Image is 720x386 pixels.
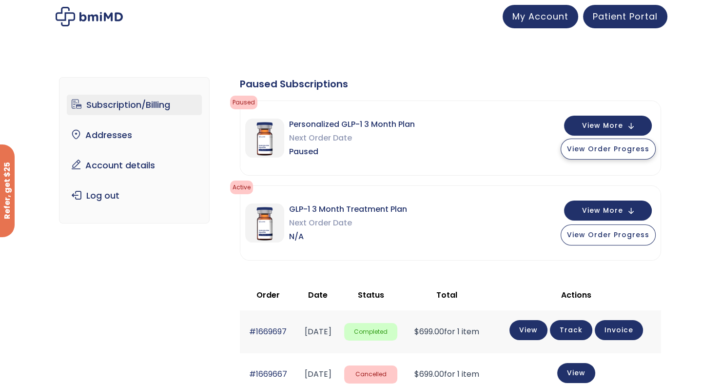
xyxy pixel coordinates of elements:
[289,131,415,145] span: Next Order Date
[304,326,331,337] time: [DATE]
[550,320,592,340] a: Track
[289,216,407,230] span: Next Order Date
[67,125,202,145] a: Addresses
[561,139,656,160] button: View Order Progress
[289,203,407,216] span: GLP-1 3 Month Treatment Plan
[67,155,202,176] a: Account details
[512,10,568,22] span: My Account
[561,289,591,301] span: Actions
[582,207,623,214] span: View More
[595,320,643,340] a: Invoice
[557,363,595,383] a: View
[67,95,202,115] a: Subscription/Billing
[304,368,331,380] time: [DATE]
[289,230,407,244] span: N/A
[59,77,210,223] nav: Account pages
[509,320,547,340] a: View
[564,116,652,136] button: View More
[344,323,397,341] span: Completed
[245,203,284,243] img: GLP-1 3 Month Treatment Plan
[249,368,287,380] a: #1669667
[249,326,287,337] a: #1669697
[567,230,649,240] span: View Order Progress
[289,118,415,131] span: Personalized GLP-1 3 Month Plan
[256,289,280,301] span: Order
[414,326,419,337] span: $
[503,5,578,28] a: My Account
[308,289,328,301] span: Date
[593,10,658,22] span: Patient Portal
[67,185,202,206] a: Log out
[289,145,415,159] span: Paused
[344,366,397,384] span: Cancelled
[230,181,253,194] span: Active
[582,122,623,129] span: View More
[567,144,649,154] span: View Order Progress
[583,5,667,28] a: Patient Portal
[402,310,491,353] td: for 1 item
[230,96,257,109] span: Paused
[561,224,656,245] button: View Order Progress
[414,368,419,380] span: $
[564,201,652,221] button: View More
[414,368,444,380] span: 699.00
[56,7,123,26] img: My account
[245,119,284,158] img: Personalized GLP-1 3 Month Plan
[240,77,661,91] div: Paused Subscriptions
[436,289,457,301] span: Total
[358,289,384,301] span: Status
[414,326,444,337] span: 699.00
